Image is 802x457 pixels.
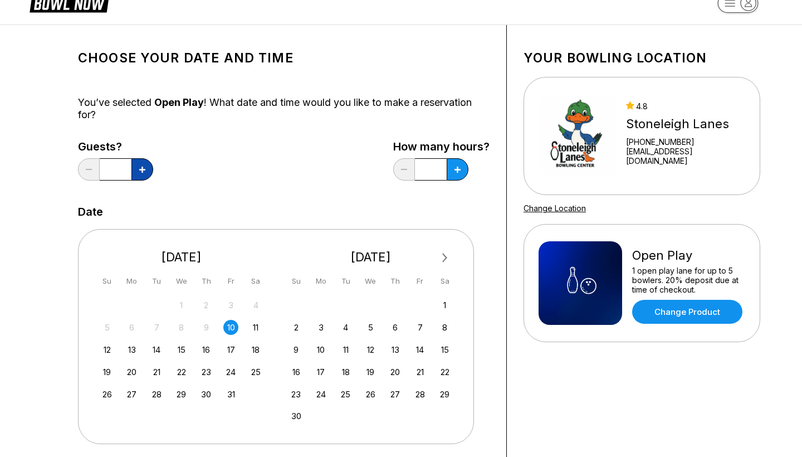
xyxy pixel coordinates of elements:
[288,274,304,289] div: Su
[223,364,238,380] div: Choose Friday, October 24th, 2025
[338,364,353,380] div: Choose Tuesday, November 18th, 2025
[287,296,454,424] div: month 2025-11
[363,387,378,402] div: Choose Wednesday, November 26th, 2025
[363,320,378,335] div: Choose Wednesday, November 5th, 2025
[338,320,353,335] div: Choose Tuesday, November 4th, 2025
[248,298,263,313] div: Not available Saturday, October 4th, 2025
[288,387,304,402] div: Choose Sunday, November 23rd, 2025
[174,387,189,402] div: Choose Wednesday, October 29th, 2025
[149,320,164,335] div: Not available Tuesday, October 7th, 2025
[100,274,115,289] div: Su
[248,274,263,289] div: Sa
[437,342,452,357] div: Choose Saturday, November 15th, 2025
[626,116,745,132] div: Stoneleigh Lanes
[539,94,616,178] img: Stoneleigh Lanes
[388,342,403,357] div: Choose Thursday, November 13th, 2025
[223,298,238,313] div: Not available Friday, October 3rd, 2025
[199,387,214,402] div: Choose Thursday, October 30th, 2025
[437,274,452,289] div: Sa
[285,250,457,265] div: [DATE]
[223,320,238,335] div: Choose Friday, October 10th, 2025
[437,387,452,402] div: Choose Saturday, November 29th, 2025
[626,147,745,166] a: [EMAIL_ADDRESS][DOMAIN_NAME]
[223,387,238,402] div: Choose Friday, October 31st, 2025
[314,274,329,289] div: Mo
[437,364,452,380] div: Choose Saturday, November 22nd, 2025
[632,300,742,324] a: Change Product
[95,250,268,265] div: [DATE]
[524,203,586,213] a: Change Location
[78,206,103,218] label: Date
[174,298,189,313] div: Not available Wednesday, October 1st, 2025
[388,387,403,402] div: Choose Thursday, November 27th, 2025
[314,342,329,357] div: Choose Monday, November 10th, 2025
[248,320,263,335] div: Choose Saturday, October 11th, 2025
[413,320,428,335] div: Choose Friday, November 7th, 2025
[437,320,452,335] div: Choose Saturday, November 8th, 2025
[388,274,403,289] div: Th
[124,274,139,289] div: Mo
[154,96,204,108] span: Open Play
[199,298,214,313] div: Not available Thursday, October 2nd, 2025
[124,342,139,357] div: Choose Monday, October 13th, 2025
[78,50,490,66] h1: Choose your Date and time
[174,342,189,357] div: Choose Wednesday, October 15th, 2025
[363,274,378,289] div: We
[338,387,353,402] div: Choose Tuesday, November 25th, 2025
[413,274,428,289] div: Fr
[338,342,353,357] div: Choose Tuesday, November 11th, 2025
[223,274,238,289] div: Fr
[388,364,403,380] div: Choose Thursday, November 20th, 2025
[393,140,490,153] label: How many hours?
[124,320,139,335] div: Not available Monday, October 6th, 2025
[98,296,265,402] div: month 2025-10
[149,342,164,357] div: Choose Tuesday, October 14th, 2025
[314,387,329,402] div: Choose Monday, November 24th, 2025
[100,342,115,357] div: Choose Sunday, October 12th, 2025
[288,320,304,335] div: Choose Sunday, November 2nd, 2025
[626,101,745,111] div: 4.8
[338,274,353,289] div: Tu
[248,342,263,357] div: Choose Saturday, October 18th, 2025
[314,364,329,380] div: Choose Monday, November 17th, 2025
[100,320,115,335] div: Not available Sunday, October 5th, 2025
[199,342,214,357] div: Choose Thursday, October 16th, 2025
[124,364,139,380] div: Choose Monday, October 20th, 2025
[100,364,115,380] div: Choose Sunday, October 19th, 2025
[314,320,329,335] div: Choose Monday, November 3rd, 2025
[100,387,115,402] div: Choose Sunday, October 26th, 2025
[413,387,428,402] div: Choose Friday, November 28th, 2025
[199,364,214,380] div: Choose Thursday, October 23rd, 2025
[174,274,189,289] div: We
[437,298,452,313] div: Choose Saturday, November 1st, 2025
[288,342,304,357] div: Choose Sunday, November 9th, 2025
[78,96,490,121] div: You’ve selected ! What date and time would you like to make a reservation for?
[223,342,238,357] div: Choose Friday, October 17th, 2025
[124,387,139,402] div: Choose Monday, October 27th, 2025
[288,409,304,424] div: Choose Sunday, November 30th, 2025
[149,387,164,402] div: Choose Tuesday, October 28th, 2025
[363,342,378,357] div: Choose Wednesday, November 12th, 2025
[539,241,622,325] img: Open Play
[149,274,164,289] div: Tu
[149,364,164,380] div: Choose Tuesday, October 21st, 2025
[388,320,403,335] div: Choose Thursday, November 6th, 2025
[413,342,428,357] div: Choose Friday, November 14th, 2025
[363,364,378,380] div: Choose Wednesday, November 19th, 2025
[436,249,454,267] button: Next Month
[248,364,263,380] div: Choose Saturday, October 25th, 2025
[174,320,189,335] div: Not available Wednesday, October 8th, 2025
[626,137,745,147] div: [PHONE_NUMBER]
[632,266,745,294] div: 1 open play lane for up to 5 bowlers. 20% deposit due at time of checkout.
[632,248,745,263] div: Open Play
[199,320,214,335] div: Not available Thursday, October 9th, 2025
[288,364,304,380] div: Choose Sunday, November 16th, 2025
[174,364,189,380] div: Choose Wednesday, October 22nd, 2025
[524,50,760,66] h1: Your bowling location
[413,364,428,380] div: Choose Friday, November 21st, 2025
[199,274,214,289] div: Th
[78,140,153,153] label: Guests?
